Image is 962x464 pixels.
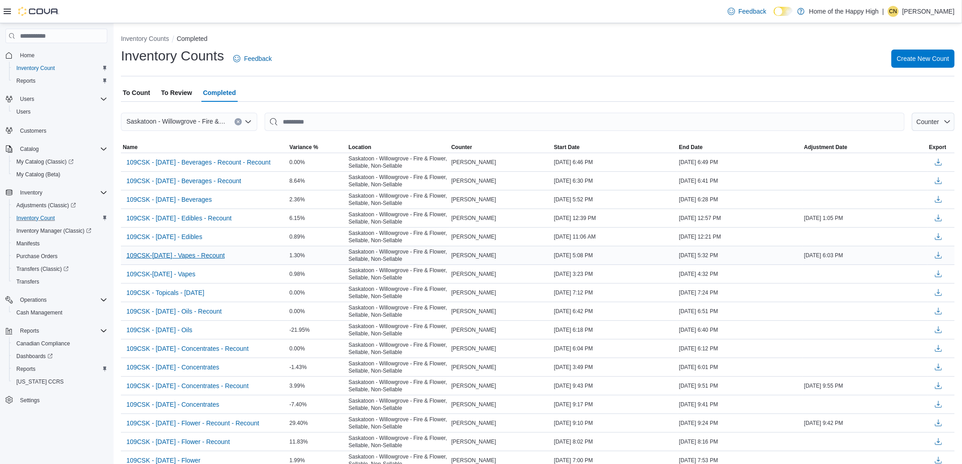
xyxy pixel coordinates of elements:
[20,95,34,103] span: Users
[288,362,347,373] div: -1.43%
[288,399,347,410] div: -7.40%
[123,155,274,169] button: 109CSK - [DATE] - Beverages - Recount - Recount
[288,194,347,205] div: 2.36%
[20,52,35,59] span: Home
[288,380,347,391] div: 3.99%
[347,321,450,339] div: Saskatoon - Willowgrove - Fire & Flower, Sellable, Non-Sellable
[123,267,199,281] button: 109CSK-[DATE] - Vapes
[451,345,496,352] span: [PERSON_NAME]
[16,265,69,273] span: Transfers (Classic)
[2,324,111,337] button: Reports
[121,34,955,45] nav: An example of EuiBreadcrumbs
[912,113,955,131] button: Counter
[552,250,677,261] div: [DATE] 5:08 PM
[288,418,347,429] div: 29.40%
[451,270,496,278] span: [PERSON_NAME]
[347,153,450,171] div: Saskatoon - Willowgrove - Fire & Flower, Sellable, Non-Sellable
[123,304,225,318] button: 109CSK - [DATE] - Oils - Recount
[123,435,234,449] button: 109CSK - [DATE] - Flower - Recount
[126,232,202,241] span: 109CSK - [DATE] - Edibles
[126,400,219,409] span: 109CSK - [DATE] - Concentrates
[677,418,802,429] div: [DATE] 9:24 PM
[552,436,677,447] div: [DATE] 8:02 PM
[552,399,677,410] div: [DATE] 9:17 PM
[451,252,496,259] span: [PERSON_NAME]
[123,144,138,151] span: Name
[451,438,496,445] span: [PERSON_NAME]
[126,419,259,428] span: 109CSK - [DATE] - Flower - Recount - Recount
[347,358,450,376] div: Saskatoon - Willowgrove - Fire & Flower, Sellable, Non-Sellable
[16,309,62,316] span: Cash Management
[16,340,70,347] span: Canadian Compliance
[16,365,35,373] span: Reports
[347,246,450,264] div: Saskatoon - Willowgrove - Fire & Flower, Sellable, Non-Sellable
[9,275,111,288] button: Transfers
[288,231,347,242] div: 0.89%
[161,84,192,102] span: To Review
[126,251,225,260] span: 109CSK-[DATE] - Vapes - Recount
[16,353,53,360] span: Dashboards
[18,7,59,16] img: Cova
[677,324,802,335] div: [DATE] 6:40 PM
[451,382,496,389] span: [PERSON_NAME]
[126,437,230,446] span: 109CSK - [DATE] - Flower - Recount
[897,54,949,63] span: Create New Count
[13,75,107,86] span: Reports
[802,380,927,391] div: [DATE] 9:55 PM
[451,289,496,296] span: [PERSON_NAME]
[177,35,208,42] button: Completed
[245,118,252,125] button: Open list of options
[9,306,111,319] button: Cash Management
[9,75,111,87] button: Reports
[802,213,927,224] div: [DATE] 1:05 PM
[347,209,450,227] div: Saskatoon - Willowgrove - Fire & Flower, Sellable, Non-Sellable
[288,269,347,279] div: 0.98%
[451,401,496,408] span: [PERSON_NAME]
[9,375,111,388] button: [US_STATE] CCRS
[451,177,496,185] span: [PERSON_NAME]
[554,144,580,151] span: Start Date
[123,230,206,244] button: 109CSK - [DATE] - Edibles
[126,116,225,127] span: Saskatoon - Willowgrove - Fire & Flower
[9,212,111,225] button: Inventory Count
[288,343,347,354] div: 0.00%
[677,362,802,373] div: [DATE] 6:01 PM
[16,50,107,61] span: Home
[16,278,39,285] span: Transfers
[16,187,46,198] button: Inventory
[16,187,107,198] span: Inventory
[724,2,770,20] a: Feedback
[288,436,347,447] div: 11.83%
[13,75,39,86] a: Reports
[677,142,802,153] button: End Date
[13,338,107,349] span: Canadian Compliance
[677,157,802,168] div: [DATE] 6:49 PM
[16,65,55,72] span: Inventory Count
[20,296,47,304] span: Operations
[552,306,677,317] div: [DATE] 6:42 PM
[13,156,77,167] a: My Catalog (Classic)
[13,276,43,287] a: Transfers
[802,250,927,261] div: [DATE] 6:03 PM
[126,344,249,353] span: 109CSK - [DATE] - Concentrates - Recount
[552,213,677,224] div: [DATE] 12:39 PM
[347,377,450,395] div: Saskatoon - Willowgrove - Fire & Flower, Sellable, Non-Sellable
[902,6,955,17] p: [PERSON_NAME]
[917,118,939,125] span: Counter
[552,142,677,153] button: Start Date
[804,144,847,151] span: Adjustment Date
[892,50,955,68] button: Create New Count
[13,238,43,249] a: Manifests
[288,157,347,168] div: 0.00%
[13,238,107,249] span: Manifests
[809,6,879,17] p: Home of the Happy High
[552,194,677,205] div: [DATE] 5:52 PM
[16,202,76,209] span: Adjustments (Classic)
[20,397,40,404] span: Settings
[9,363,111,375] button: Reports
[16,94,107,105] span: Users
[290,144,318,151] span: Variance %
[288,324,347,335] div: -21.95%
[677,287,802,298] div: [DATE] 7:24 PM
[451,144,472,151] span: Counter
